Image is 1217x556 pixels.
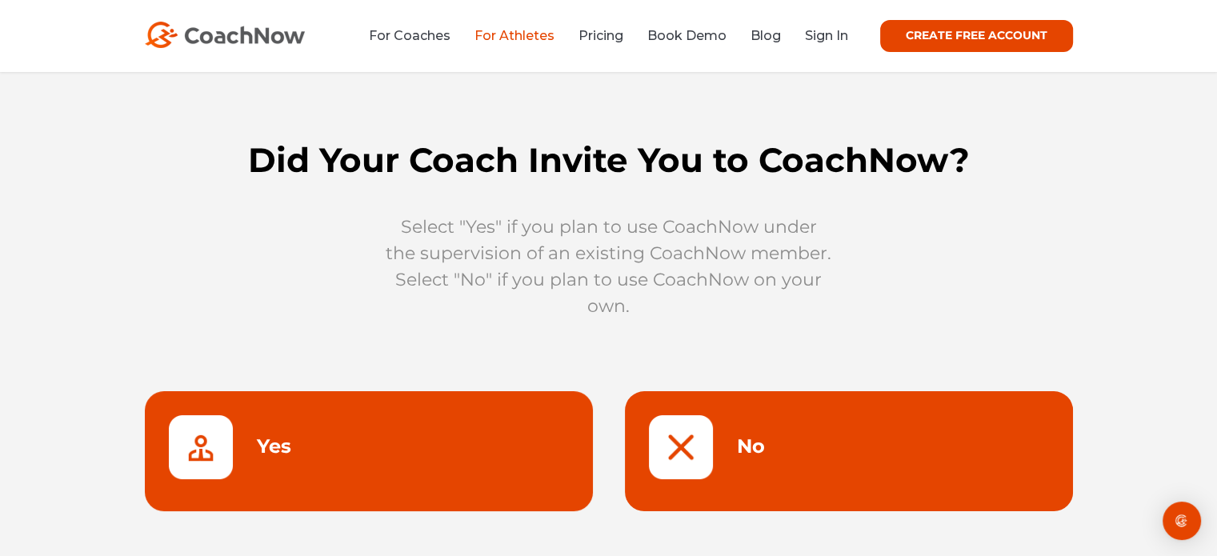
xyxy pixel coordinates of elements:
img: CoachNow Logo [145,22,305,48]
a: For Athletes [474,28,554,43]
div: Open Intercom Messenger [1163,502,1201,540]
a: Pricing [578,28,623,43]
a: Book Demo [647,28,727,43]
a: CREATE FREE ACCOUNT [880,20,1073,52]
a: For Coaches [369,28,450,43]
h1: Did Your Coach Invite You to CoachNow? [129,140,1089,182]
a: Sign In [805,28,848,43]
a: Blog [751,28,781,43]
p: Select "Yes" if you plan to use CoachNow under the supervision of an existing CoachNow member. Se... [385,214,833,319]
